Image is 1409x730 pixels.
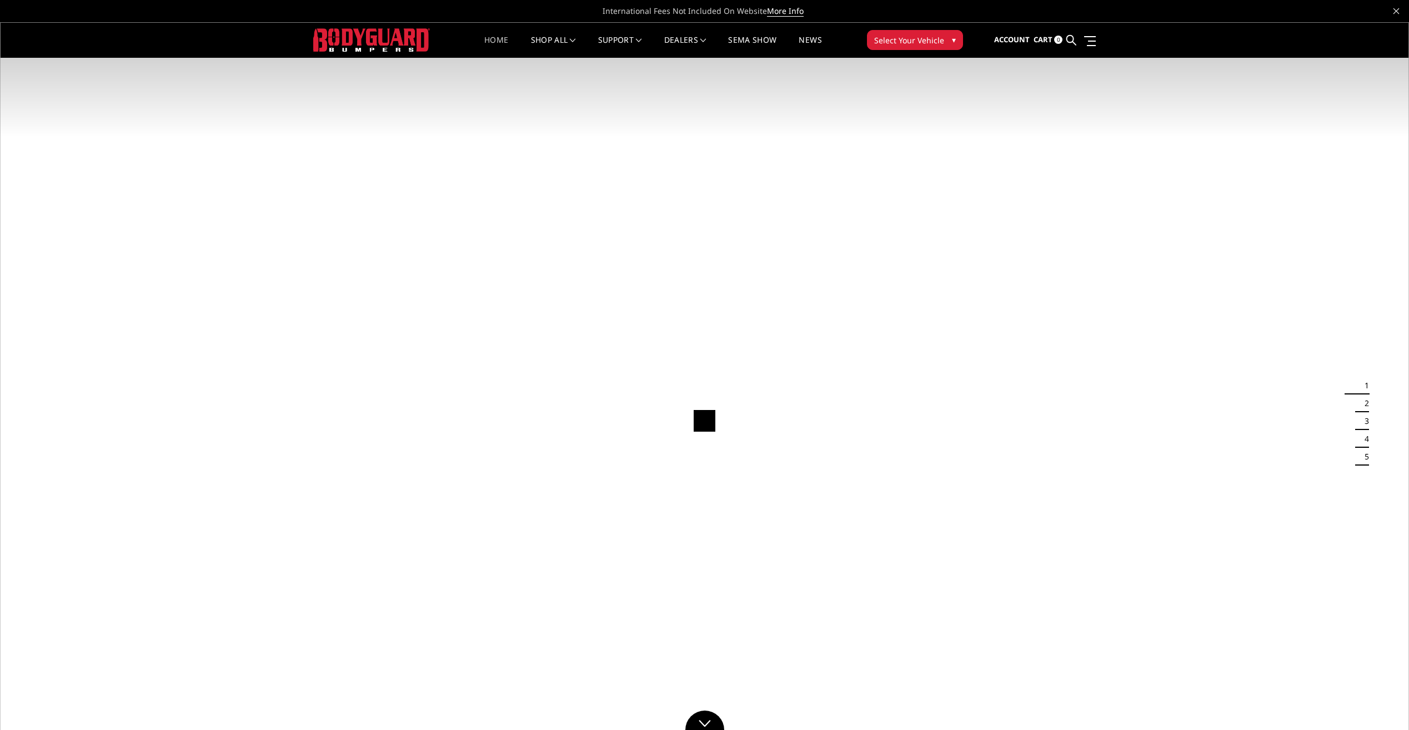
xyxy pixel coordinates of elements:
[1358,394,1369,412] button: 2 of 5
[799,36,821,58] a: News
[1358,412,1369,430] button: 3 of 5
[767,6,804,17] a: More Info
[1358,430,1369,448] button: 4 of 5
[1054,36,1062,44] span: 0
[1034,25,1062,55] a: Cart 0
[1358,448,1369,466] button: 5 of 5
[994,34,1030,44] span: Account
[994,25,1030,55] a: Account
[598,36,642,58] a: Support
[1358,377,1369,394] button: 1 of 5
[874,34,944,46] span: Select Your Vehicle
[664,36,706,58] a: Dealers
[728,36,776,58] a: SEMA Show
[1034,34,1052,44] span: Cart
[484,36,508,58] a: Home
[952,34,956,46] span: ▾
[685,711,724,730] a: Click to Down
[313,28,430,51] img: BODYGUARD BUMPERS
[531,36,576,58] a: shop all
[867,30,963,50] button: Select Your Vehicle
